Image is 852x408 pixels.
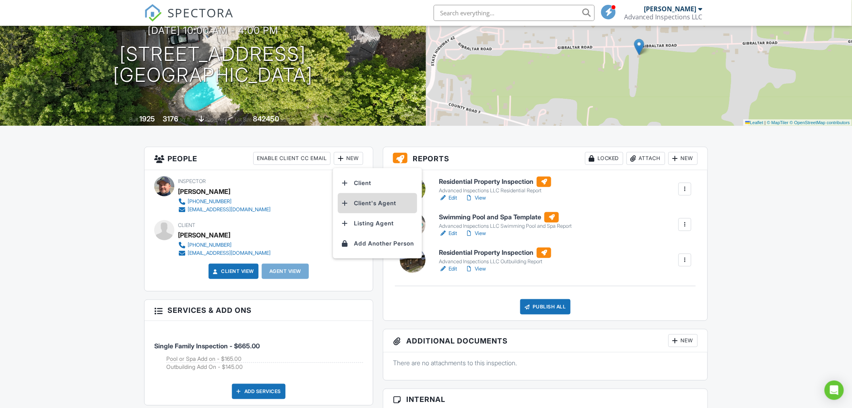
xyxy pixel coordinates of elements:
a: [PHONE_NUMBER] [178,198,271,206]
a: Edit [439,265,457,273]
a: © MapTiler [767,120,789,125]
div: [PERSON_NAME] [178,229,230,241]
li: Add on: Outbuilding Add On [166,363,363,371]
span: sq.ft. [280,117,290,123]
a: [EMAIL_ADDRESS][DOMAIN_NAME] [178,206,271,214]
h3: Additional Documents [383,329,707,352]
a: View [465,265,486,273]
a: View [465,194,486,202]
a: © OpenStreetMap contributors [790,120,850,125]
p: There are no attachments to this inspection. [393,358,698,367]
div: Locked [585,152,623,165]
h3: People [145,147,373,170]
span: Single Family Inspection - $665.00 [154,342,260,350]
div: New [668,334,698,347]
h1: [STREET_ADDRESS] [GEOGRAPHIC_DATA] [113,44,313,86]
a: Edit [439,229,457,237]
a: [EMAIL_ADDRESS][DOMAIN_NAME] [178,249,271,257]
h6: Swimming Pool and Spa Template [439,212,572,223]
span: SPECTORA [168,4,234,21]
img: Marker [634,39,644,55]
h6: Residential Property Inspection [439,248,551,258]
a: Leaflet [745,120,763,125]
div: Add Services [232,384,285,399]
span: Inspector [178,178,206,184]
h6: Residential Property Inspection [439,177,551,187]
div: New [668,152,698,165]
div: Advanced Inspections LLC [624,13,703,21]
span: Lot Size [235,117,252,123]
span: Client [178,222,195,228]
span: Built [129,117,138,123]
a: Swimming Pool and Spa Template Advanced Inspections LLC Swimming Pool and Spa Report [439,212,572,230]
div: 842450 [253,114,279,123]
span: | [765,120,766,125]
div: [EMAIL_ADDRESS][DOMAIN_NAME] [188,206,271,213]
li: Service: Single Family Inspection [154,327,363,377]
h3: Reports [383,147,707,170]
div: Advanced Inspections LLC Residential Report [439,187,551,194]
div: New [334,152,363,165]
div: [PERSON_NAME] [178,185,230,198]
input: Search everything... [434,5,595,21]
li: Add on: Pool or Spa Add on [166,355,363,363]
a: Residential Property Inspection Advanced Inspections LLC Outbuilding Report [439,248,551,265]
div: Enable Client CC Email [253,152,331,165]
div: Advanced Inspections LLC Outbuilding Report [439,258,551,265]
div: Open Intercom Messenger [825,381,844,400]
h3: [DATE] 10:00 am - 4:00 pm [148,25,278,36]
div: 1925 [139,114,155,123]
a: Residential Property Inspection Advanced Inspections LLC Residential Report [439,177,551,194]
div: [EMAIL_ADDRESS][DOMAIN_NAME] [188,250,271,256]
a: SPECTORA [144,11,234,28]
div: [PERSON_NAME] [644,5,697,13]
span: sq. ft. [180,117,191,123]
img: The Best Home Inspection Software - Spectora [144,4,162,22]
span: basement [205,117,227,123]
a: Edit [439,194,457,202]
div: 3176 [163,114,178,123]
div: Publish All [520,299,571,314]
div: [PHONE_NUMBER] [188,198,232,205]
div: [PHONE_NUMBER] [188,242,232,248]
div: Attach [627,152,665,165]
div: Advanced Inspections LLC Swimming Pool and Spa Report [439,223,572,229]
a: Client View [211,267,254,275]
h3: Services & Add ons [145,300,373,321]
a: [PHONE_NUMBER] [178,241,271,249]
a: View [465,229,486,237]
